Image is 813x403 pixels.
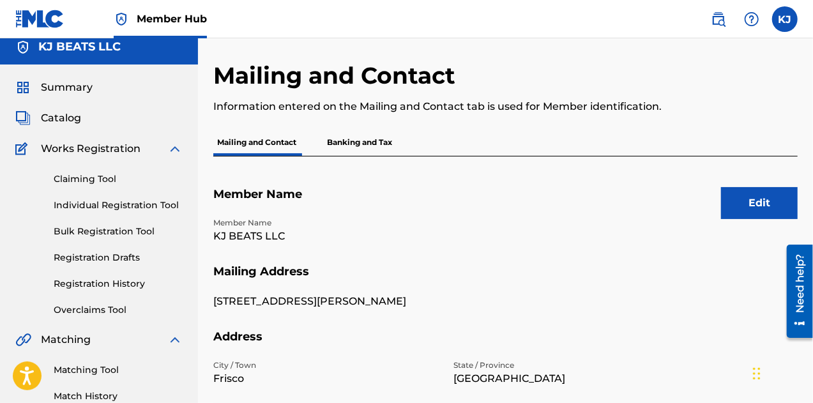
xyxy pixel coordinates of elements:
[453,360,678,371] p: State / Province
[15,110,31,126] img: Catalog
[167,332,183,347] img: expand
[15,110,81,126] a: CatalogCatalog
[54,363,183,377] a: Matching Tool
[54,277,183,291] a: Registration History
[54,390,183,403] a: Match History
[213,371,438,386] p: Frisco
[453,371,678,386] p: [GEOGRAPHIC_DATA]
[772,6,798,32] div: User Menu
[323,129,396,156] p: Banking and Tax
[15,80,31,95] img: Summary
[15,40,31,55] img: Accounts
[721,187,798,219] button: Edit
[744,11,759,27] img: help
[41,141,141,156] span: Works Registration
[213,217,438,229] p: Member Name
[41,332,91,347] span: Matching
[54,303,183,317] a: Overclaims Tool
[41,80,93,95] span: Summary
[213,360,438,371] p: City / Town
[711,11,726,27] img: search
[38,40,121,54] h5: KJ BEATS LLC
[54,225,183,238] a: Bulk Registration Tool
[15,332,31,347] img: Matching
[54,199,183,212] a: Individual Registration Tool
[114,11,129,27] img: Top Rightsholder
[54,172,183,186] a: Claiming Tool
[777,240,813,342] iframe: Resource Center
[137,11,207,26] span: Member Hub
[213,99,664,114] p: Information entered on the Mailing and Contact tab is used for Member identification.
[213,294,438,309] p: [STREET_ADDRESS][PERSON_NAME]
[15,141,32,156] img: Works Registration
[739,6,764,32] div: Help
[167,141,183,156] img: expand
[213,129,300,156] p: Mailing and Contact
[213,264,798,294] h5: Mailing Address
[749,342,813,403] iframe: Chat Widget
[213,187,798,217] h5: Member Name
[213,229,438,244] p: KJ BEATS LLC
[213,61,462,90] h2: Mailing and Contact
[54,251,183,264] a: Registration Drafts
[706,6,731,32] a: Public Search
[213,330,798,360] h5: Address
[15,10,65,28] img: MLC Logo
[753,354,761,393] div: Drag
[41,110,81,126] span: Catalog
[15,80,93,95] a: SummarySummary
